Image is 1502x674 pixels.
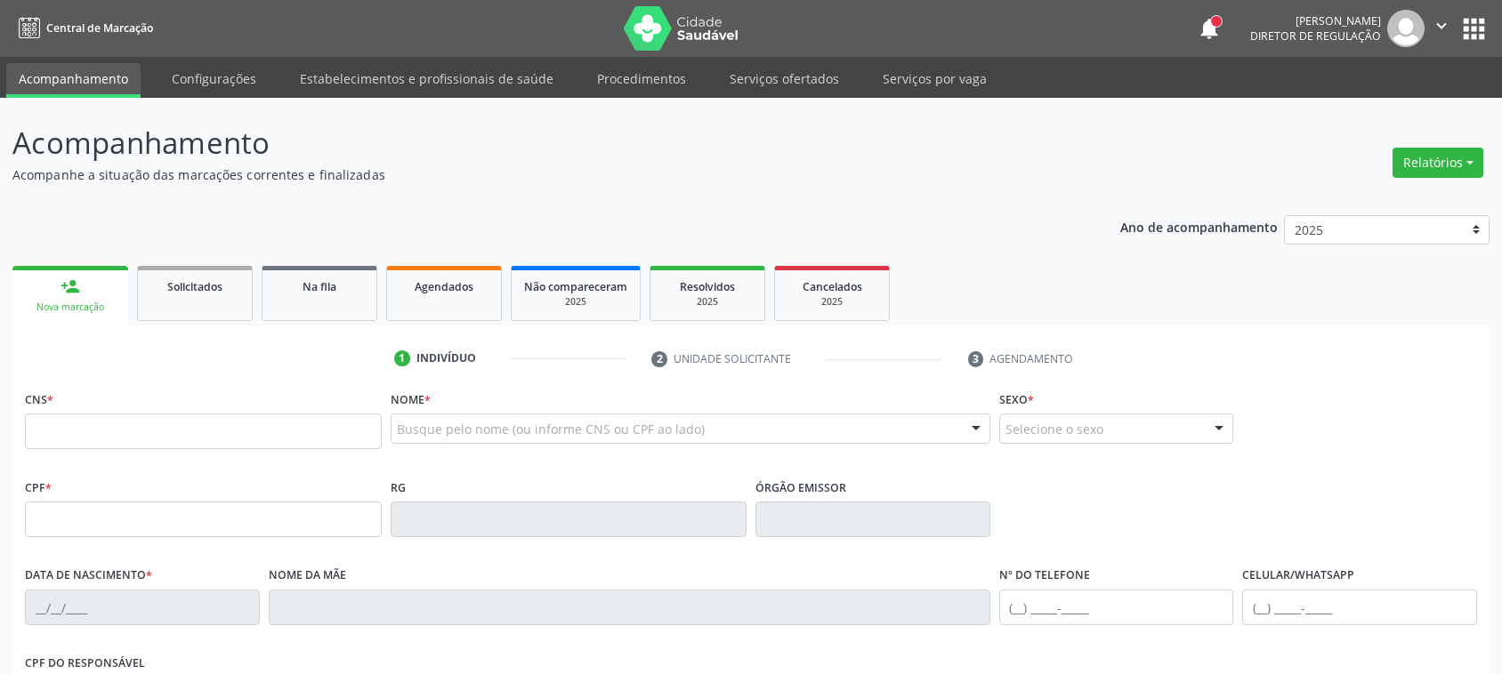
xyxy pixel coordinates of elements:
[1120,215,1278,237] p: Ano de acompanhamento
[787,295,876,309] div: 2025
[1242,590,1477,625] input: (__) _____-_____
[999,386,1034,413] label: Sexo
[1387,10,1425,47] img: img
[524,279,627,294] span: Não compareceram
[416,350,476,366] div: Indivíduo
[999,562,1090,590] label: Nº do Telefone
[12,13,153,43] a: Central de Marcação
[25,562,152,590] label: Data de nascimento
[999,590,1234,625] input: (__) _____-_____
[1242,562,1354,590] label: Celular/WhatsApp
[1432,16,1451,36] i: 
[269,562,346,590] label: Nome da mãe
[680,279,735,294] span: Resolvidos
[1005,420,1103,438] span: Selecione o sexo
[391,474,406,501] label: RG
[1393,148,1483,178] button: Relatórios
[397,420,705,438] span: Busque pelo nome (ou informe CNS ou CPF ao lado)
[1250,28,1381,44] span: Diretor de regulação
[159,63,269,94] a: Configurações
[394,350,410,366] div: 1
[6,63,141,98] a: Acompanhamento
[1197,16,1222,41] button: notifications
[717,63,852,94] a: Serviços ofertados
[25,386,53,413] label: CNS
[25,474,52,501] label: CPF
[755,474,846,501] label: Órgão emissor
[391,386,431,413] label: Nome
[167,279,222,294] span: Solicitados
[61,277,80,296] div: person_add
[46,20,153,36] span: Central de Marcação
[12,165,1046,184] p: Acompanhe a situação das marcações correntes e finalizadas
[1250,13,1381,28] div: [PERSON_NAME]
[12,121,1046,165] p: Acompanhamento
[663,295,752,309] div: 2025
[303,279,336,294] span: Na fila
[25,590,260,625] input: __/__/____
[1425,10,1458,47] button: 
[524,295,627,309] div: 2025
[585,63,699,94] a: Procedimentos
[870,63,999,94] a: Serviços por vaga
[25,301,116,314] div: Nova marcação
[415,279,473,294] span: Agendados
[287,63,566,94] a: Estabelecimentos e profissionais de saúde
[803,279,862,294] span: Cancelados
[1458,13,1490,44] button: apps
